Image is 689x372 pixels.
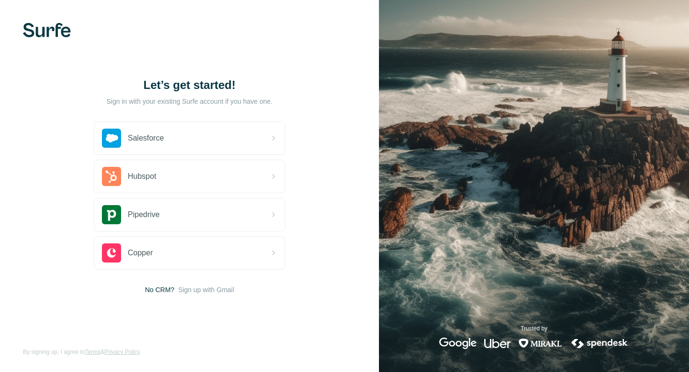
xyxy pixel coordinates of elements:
[484,338,511,349] img: uber's logo
[128,247,153,259] span: Copper
[521,324,547,333] p: Trusted by
[518,338,562,349] img: mirakl's logo
[23,348,140,356] span: By signing up, I agree to &
[145,285,174,295] span: No CRM?
[106,97,272,106] p: Sign in with your existing Surfe account if you have one.
[94,77,285,93] h1: Let’s get started!
[439,338,477,349] img: google's logo
[178,285,234,295] button: Sign up with Gmail
[23,23,71,37] img: Surfe's logo
[102,205,121,224] img: pipedrive's logo
[128,209,160,220] span: Pipedrive
[128,132,164,144] span: Salesforce
[570,338,629,349] img: spendesk's logo
[102,167,121,186] img: hubspot's logo
[102,129,121,148] img: salesforce's logo
[102,243,121,263] img: copper's logo
[85,349,100,355] a: Terms
[104,349,140,355] a: Privacy Policy
[128,171,156,182] span: Hubspot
